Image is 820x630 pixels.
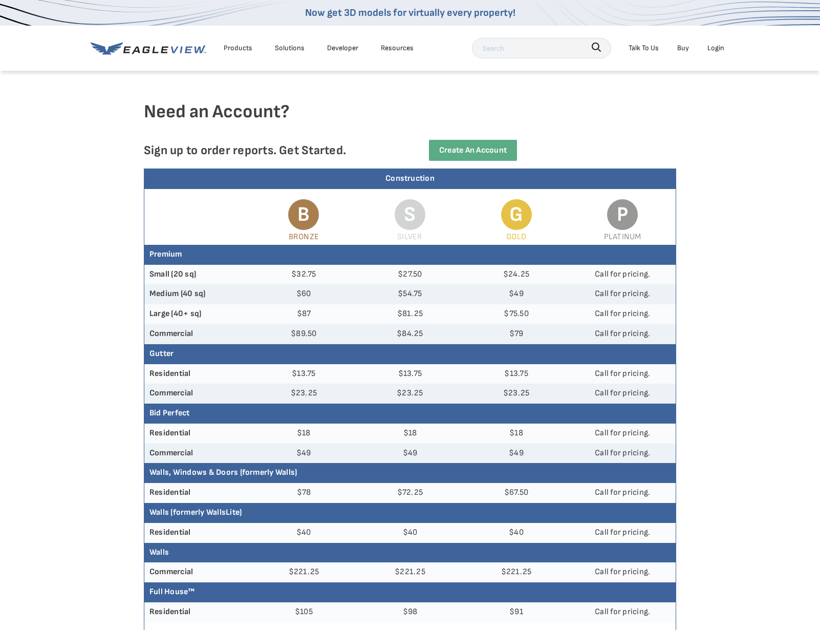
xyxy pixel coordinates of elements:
td: Call for pricing. [569,364,676,384]
td: Call for pricing. [569,562,676,582]
td: $27.50 [357,265,463,285]
td: Call for pricing. [569,444,676,464]
td: $24.25 [463,265,570,285]
p: Sign up to order reports. Get Started. [144,143,394,158]
span: Gold [506,232,526,242]
td: $60 [251,284,357,304]
td: $221.25 [251,562,357,582]
th: Bid Perfect [144,404,676,424]
span: Bronze [289,232,319,242]
th: Medium (40 sq) [144,284,251,304]
td: $13.75 [251,364,357,384]
td: $79 [463,324,570,344]
div: Talk To Us [629,41,659,54]
td: $91 [463,602,570,622]
h4: Need an Account? [144,100,676,140]
td: $89.50 [251,324,357,344]
th: Small (20 sq) [144,265,251,285]
td: $18 [251,424,357,444]
td: $49 [357,444,463,464]
th: Walls, Windows & Doors (formerly Walls) [144,463,676,483]
td: $13.75 [357,364,463,384]
td: Call for pricing. [569,602,676,622]
th: Full House™ [144,582,676,602]
th: Commercial [144,444,251,464]
td: $23.25 [463,384,570,404]
span: S [395,199,425,230]
span: Platinum [604,232,641,242]
div: Resources [381,41,414,54]
th: Residential [144,602,251,622]
td: $13.75 [463,364,570,384]
td: $40 [251,523,357,543]
input: Search [472,38,611,58]
a: Buy [677,41,689,54]
div: Login [707,41,724,54]
th: Commercial [144,324,251,344]
td: $49 [463,284,570,304]
td: $67.50 [463,483,570,503]
td: $78 [251,483,357,503]
td: Call for pricing. [569,483,676,503]
th: Large (40+ sq) [144,304,251,324]
td: Call for pricing. [569,324,676,344]
span: P [607,199,638,230]
td: Call for pricing. [569,384,676,404]
th: Premium [144,245,676,265]
th: Commercial [144,562,251,582]
td: $40 [463,523,570,543]
td: $75.50 [463,304,570,324]
td: Call for pricing. [569,424,676,444]
div: Construction [144,169,676,189]
td: $221.25 [463,562,570,582]
td: Call for pricing. [569,284,676,304]
td: $87 [251,304,357,324]
span: G [501,199,532,230]
td: $32.75 [251,265,357,285]
td: Call for pricing. [569,265,676,285]
th: Walls (formerly WallsLite) [144,503,676,523]
th: Gutter [144,344,676,364]
td: $221.25 [357,562,463,582]
td: Call for pricing. [569,304,676,324]
a: Create an Account [429,140,517,161]
a: Now get 3D models for virtually every property! [305,7,515,19]
td: $84.25 [357,324,463,344]
td: $98 [357,602,463,622]
th: Commercial [144,384,251,404]
th: Residential [144,523,251,543]
td: Call for pricing. [569,523,676,543]
td: $72.25 [357,483,463,503]
th: Residential [144,483,251,503]
td: $40 [357,523,463,543]
td: $49 [251,444,357,464]
div: Products [224,41,252,54]
th: Walls [144,543,676,563]
a: Developer [327,41,358,54]
td: $23.25 [251,384,357,404]
td: $81.25 [357,304,463,324]
th: Residential [144,424,251,444]
span: Silver [397,232,422,242]
td: $105 [251,602,357,622]
span: B [288,199,319,230]
td: $23.25 [357,384,463,404]
th: Residential [144,364,251,384]
td: $54.75 [357,284,463,304]
td: $18 [357,424,463,444]
td: $49 [463,444,570,464]
td: $18 [463,424,570,444]
div: Solutions [275,41,305,54]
